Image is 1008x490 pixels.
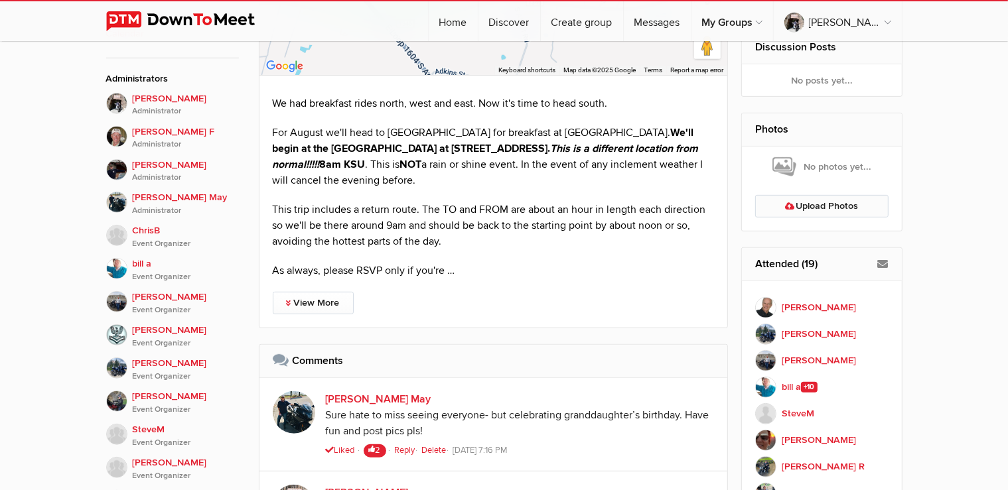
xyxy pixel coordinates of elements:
[133,105,239,117] i: Administrator
[755,430,776,451] img: Cindy Barlow
[326,445,355,456] span: Liked
[755,297,776,318] img: John Rhodes
[106,118,239,151] a: [PERSON_NAME] FAdministrator
[133,290,239,316] span: [PERSON_NAME]
[273,292,354,314] a: View More
[478,1,540,41] a: Discover
[106,316,239,349] a: [PERSON_NAME]Event Organizer
[422,445,451,456] a: Delete
[364,444,386,457] span: 2
[273,126,699,171] strong: We'll begin at the [GEOGRAPHIC_DATA] at [STREET_ADDRESS]. 8am KSU
[133,356,239,383] span: [PERSON_NAME]
[133,271,239,283] i: Event Organizer
[644,66,662,74] a: Terms
[106,151,239,184] a: [PERSON_NAME]Administrator
[782,300,856,315] b: [PERSON_NAME]
[326,445,357,456] a: Liked
[429,1,478,41] a: Home
[772,156,871,178] span: No photos yet...
[755,427,889,454] a: [PERSON_NAME]
[395,445,420,456] a: Reply
[133,125,239,151] span: [PERSON_NAME] F
[106,349,239,383] a: [PERSON_NAME]Event Organizer
[273,202,715,249] p: This trip includes a return route. The TO and FROM are about an hour in length each direction so ...
[133,456,239,482] span: [PERSON_NAME]
[273,391,315,434] img: Barb May
[755,294,889,321] a: [PERSON_NAME]
[133,205,239,217] i: Administrator
[782,433,856,448] b: [PERSON_NAME]
[133,371,239,383] i: Event Organizer
[106,416,239,449] a: SteveMEvent Organizer
[563,66,636,74] span: Map data ©2025 Google
[106,391,127,412] img: John R
[755,195,889,217] a: Upload Photos
[326,393,431,406] a: [PERSON_NAME] May
[273,125,715,188] p: For August we'll head to [GEOGRAPHIC_DATA] for breakfast at [GEOGRAPHIC_DATA]. . This is a rain o...
[498,66,555,75] button: Keyboard shortcuts
[782,406,814,421] b: SteveM
[133,470,239,482] i: Event Organizer
[755,400,889,427] a: SteveM
[755,456,776,477] img: Reagan R
[453,445,508,456] span: [DATE] 7:16 PM
[624,1,691,41] a: Messages
[694,32,721,59] button: Drag Pegman onto the map to open Street View
[106,225,127,246] img: ChrisB
[133,422,239,449] span: SteveM
[133,223,239,250] span: ChrisB
[273,142,699,171] em: This is a different location from normal!!!!!
[273,95,715,111] p: We had breakfast rides north, west and east. Now it's time to head south.
[106,250,239,283] a: bill aEvent Organizer
[133,190,239,217] span: [PERSON_NAME] May
[755,374,889,400] a: bill a+10
[755,454,889,480] a: [PERSON_NAME] R
[782,459,865,474] b: [PERSON_NAME] R
[742,64,902,96] div: No posts yet...
[755,248,889,280] h2: Attended (19)
[106,93,127,114] img: John P
[106,159,127,180] img: Scott May
[133,172,239,184] i: Administrator
[273,263,715,278] p: As always, please RSVP only if you're …
[106,72,239,86] div: Administrators
[755,40,836,54] a: Discussion Posts
[106,258,127,279] img: bill a
[691,1,773,41] a: My Groups
[755,403,776,424] img: SteveM
[133,158,239,184] span: [PERSON_NAME]
[755,347,889,374] a: [PERSON_NAME]
[106,449,239,482] a: [PERSON_NAME]Event Organizer
[106,11,275,31] img: DownToMeet
[106,126,127,147] img: Butch F
[133,404,239,416] i: Event Organizer
[133,304,239,316] i: Event Organizer
[273,345,715,377] h2: Comments
[106,283,239,316] a: [PERSON_NAME]Event Organizer
[133,92,239,118] span: [PERSON_NAME]
[106,217,239,250] a: ChrisBEvent Organizer
[133,238,239,250] i: Event Organizer
[133,323,239,349] span: [PERSON_NAME]
[106,324,127,345] img: Jeff Petry
[755,324,776,345] img: Dennis J
[755,321,889,347] a: [PERSON_NAME]
[326,407,715,440] div: Sure hate to miss seeing everyone- but celebrating granddaughter’s birthday. Have fun and post pi...
[106,383,239,416] a: [PERSON_NAME]Event Organizer
[106,357,127,379] img: Dennis J
[106,93,239,118] a: [PERSON_NAME]Administrator
[133,389,239,416] span: [PERSON_NAME]
[106,291,127,312] img: Kenneth Manuel
[541,1,623,41] a: Create group
[106,457,127,478] img: Kathy A
[133,139,239,151] i: Administrator
[755,350,776,371] img: Kenneth Manuel
[133,257,239,283] span: bill a
[106,192,127,213] img: Barb May
[133,437,239,449] i: Event Organizer
[801,382,818,393] span: +10
[263,58,307,75] a: Open this area in Google Maps (opens a new window)
[263,58,307,75] img: Google
[755,123,788,136] a: Photos
[774,1,902,41] a: [PERSON_NAME]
